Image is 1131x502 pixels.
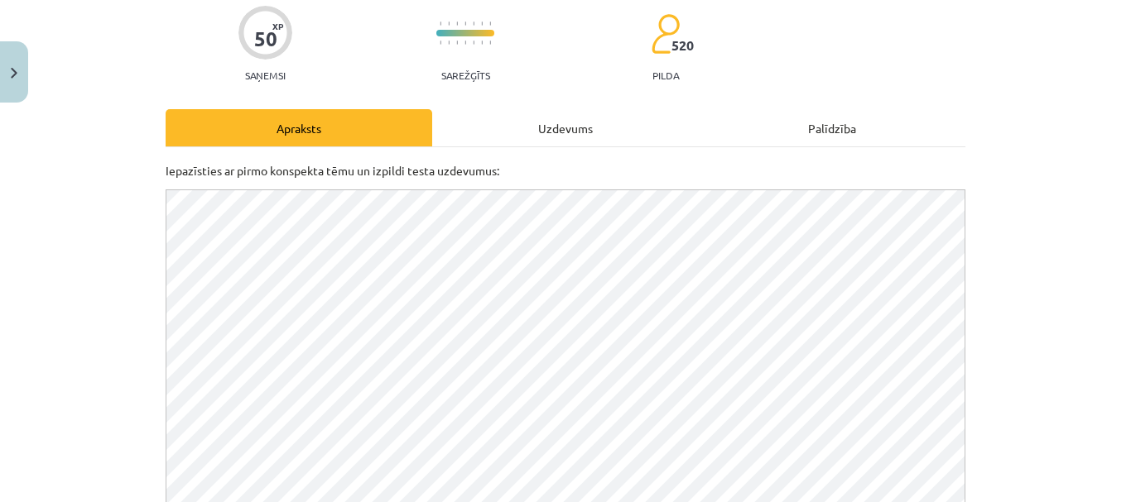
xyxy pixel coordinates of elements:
div: Apraksts [166,109,432,146]
p: Sarežģīts [441,69,490,81]
p: Saņemsi [238,69,292,81]
div: Uzdevums [432,109,699,146]
img: icon-short-line-57e1e144782c952c97e751825c79c345078a6d821885a25fce030b3d8c18986b.svg [448,22,450,26]
img: icon-short-line-57e1e144782c952c97e751825c79c345078a6d821885a25fce030b3d8c18986b.svg [456,41,458,45]
img: icon-short-line-57e1e144782c952c97e751825c79c345078a6d821885a25fce030b3d8c18986b.svg [448,41,450,45]
img: icon-short-line-57e1e144782c952c97e751825c79c345078a6d821885a25fce030b3d8c18986b.svg [481,41,483,45]
img: icon-short-line-57e1e144782c952c97e751825c79c345078a6d821885a25fce030b3d8c18986b.svg [440,22,441,26]
img: icon-close-lesson-0947bae3869378f0d4975bcd49f059093ad1ed9edebbc8119c70593378902aed.svg [11,68,17,79]
div: 50 [254,27,277,50]
img: icon-short-line-57e1e144782c952c97e751825c79c345078a6d821885a25fce030b3d8c18986b.svg [481,22,483,26]
img: icon-short-line-57e1e144782c952c97e751825c79c345078a6d821885a25fce030b3d8c18986b.svg [489,41,491,45]
img: icon-short-line-57e1e144782c952c97e751825c79c345078a6d821885a25fce030b3d8c18986b.svg [473,22,474,26]
img: icon-short-line-57e1e144782c952c97e751825c79c345078a6d821885a25fce030b3d8c18986b.svg [473,41,474,45]
span: 520 [671,38,694,53]
img: icon-short-line-57e1e144782c952c97e751825c79c345078a6d821885a25fce030b3d8c18986b.svg [489,22,491,26]
span: XP [272,22,283,31]
img: icon-short-line-57e1e144782c952c97e751825c79c345078a6d821885a25fce030b3d8c18986b.svg [440,41,441,45]
img: icon-short-line-57e1e144782c952c97e751825c79c345078a6d821885a25fce030b3d8c18986b.svg [464,41,466,45]
div: Palīdzība [699,109,965,146]
p: pilda [652,69,679,81]
p: Iepazīsties ar pirmo konspekta tēmu un izpildi testa uzdevumus: [166,162,965,179]
img: students-c634bb4e5e11cddfef0936a35e636f08e4e9abd3cc4e673bd6f9a4125e45ecb1.svg [651,13,680,55]
img: icon-short-line-57e1e144782c952c97e751825c79c345078a6d821885a25fce030b3d8c18986b.svg [456,22,458,26]
img: icon-short-line-57e1e144782c952c97e751825c79c345078a6d821885a25fce030b3d8c18986b.svg [464,22,466,26]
